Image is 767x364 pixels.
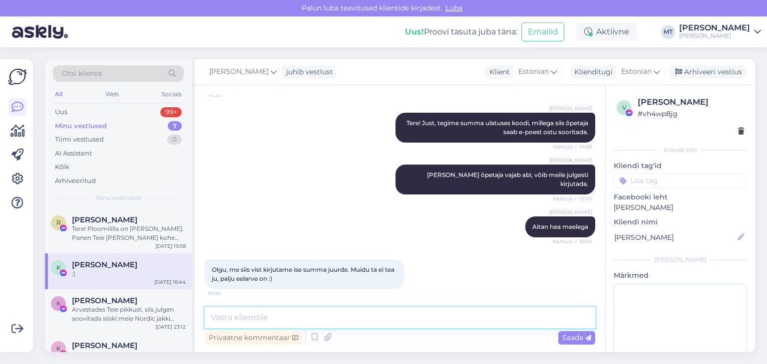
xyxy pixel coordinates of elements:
[614,161,747,171] p: Kliendi tag'id
[212,266,396,282] span: Olgu, me siis vist kirjutame ise summa juurde. Muidu ta ei tea ju, palju eelarve on :)
[72,350,186,359] div: Väga tore! Ootan Teid :)
[521,22,564,41] button: Emailid
[621,66,652,77] span: Estonian
[614,202,747,213] p: [PERSON_NAME]
[72,215,137,224] span: Ringo Voosalu
[56,300,61,307] span: K
[614,232,736,243] input: Lisa nimi
[96,193,141,202] span: Minu vestlused
[72,269,186,278] div: :)
[405,26,517,38] div: Proovi tasuta juba täna:
[549,157,592,164] span: [PERSON_NAME]
[562,333,591,342] span: Saada
[614,270,747,281] p: Märkmed
[55,162,69,172] div: Kõik
[167,135,182,145] div: 0
[56,264,61,271] span: K
[669,65,746,79] div: Arhiveeri vestlus
[570,67,613,77] div: Klienditugi
[53,88,64,101] div: All
[553,195,592,202] span: Nähtud ✓ 15:00
[72,341,137,350] span: Katrin Katrin
[209,66,269,77] span: [PERSON_NAME]
[614,146,747,155] div: Kliendi info
[72,296,137,305] span: Kristel Goldšmidt
[155,323,186,331] div: [DATE] 23:12
[72,305,186,323] div: Arvestades Teie pikkust, siis julgen soovitada siiski meie Nordic jakki suuruses XXS. S suurus on...
[485,67,510,77] div: Klient
[614,217,747,227] p: Kliendi nimi
[442,3,465,12] span: Luba
[638,108,744,119] div: # vh4wp8jg
[549,105,592,112] span: [PERSON_NAME]
[56,219,61,226] span: R
[154,278,186,286] div: [DATE] 16:44
[55,135,104,145] div: Tiimi vestlused
[62,68,102,79] span: Otsi kliente
[55,176,96,186] div: Arhiveeritud
[679,24,761,40] a: [PERSON_NAME][PERSON_NAME]
[103,88,121,101] div: Web
[208,91,245,99] span: 14:58
[168,121,182,131] div: 7
[614,255,747,264] div: [PERSON_NAME]
[614,173,747,188] input: Lisa tag
[532,223,588,230] span: Aitan hea meelega
[679,32,750,40] div: [PERSON_NAME]
[282,67,333,77] div: juhib vestlust
[427,171,590,187] span: [PERSON_NAME] õpetaja vajab abi, võib meile julgesti kirjutada.
[622,104,626,111] span: v
[661,25,675,39] div: MT
[553,238,592,245] span: Nähtud ✓ 15:00
[679,24,750,32] div: [PERSON_NAME]
[56,345,61,352] span: K
[160,107,182,117] div: 99+
[55,107,67,117] div: Uus
[55,149,92,159] div: AI Assistent
[155,242,186,250] div: [DATE] 19:58
[638,96,744,108] div: [PERSON_NAME]
[549,208,592,216] span: [PERSON_NAME]
[614,192,747,202] p: Facebooki leht
[159,88,184,101] div: Socials
[406,119,590,136] span: Tere! Just, tegime summa ulatuses koodi, millega siis õpetaja saab e-poest ostu sooritada.
[55,121,107,131] div: Minu vestlused
[8,67,27,86] img: Askly Logo
[405,27,424,36] b: Uus!
[208,290,245,297] span: 15:00
[205,331,302,345] div: Privaatne kommentaar
[576,23,637,41] div: Aktiivne
[72,224,186,242] div: Tere! Ploomililla on [PERSON_NAME]. Panen Teie [PERSON_NAME] kohe [PERSON_NAME]. Tervitustega, [P...
[553,143,592,151] span: Nähtud ✓ 14:59
[518,66,549,77] span: Estonian
[72,260,137,269] span: Kadri Viirand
